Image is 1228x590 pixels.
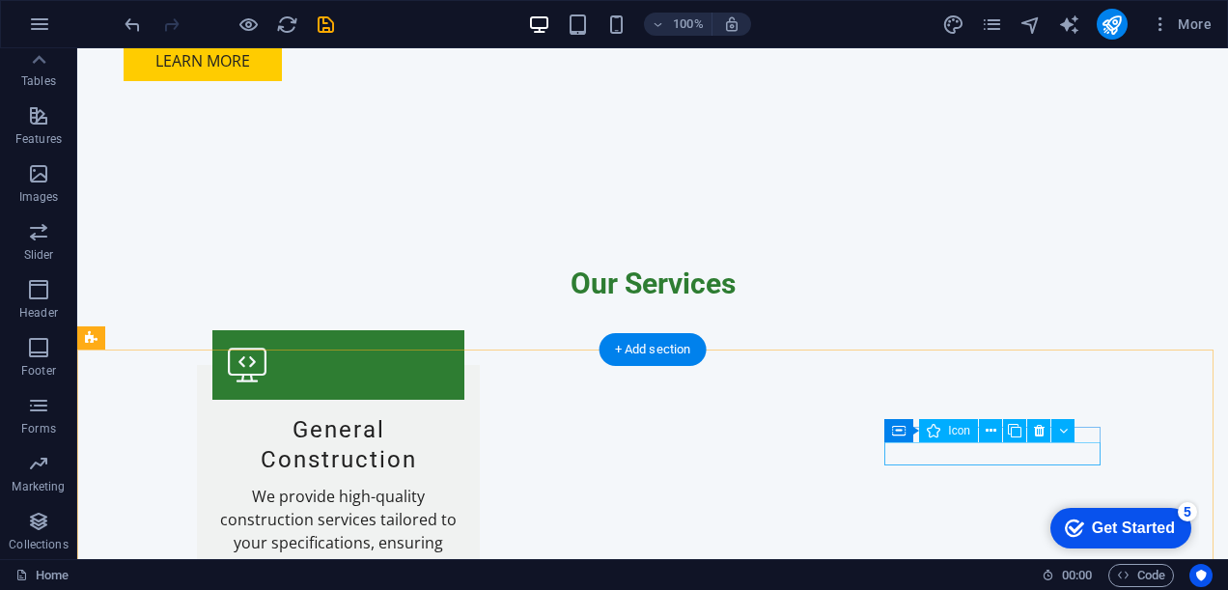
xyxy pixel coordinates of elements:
p: Features [15,131,62,147]
button: More [1143,9,1219,40]
p: Images [19,189,59,205]
button: 100% [644,13,712,36]
i: Reload page [276,14,298,36]
h6: Session time [1042,564,1093,587]
p: Footer [21,363,56,379]
p: Collections [9,537,68,552]
button: publish [1097,9,1128,40]
button: reload [275,13,298,36]
span: 00 00 [1062,564,1092,587]
a: Click to cancel selection. Double-click to open Pages [15,564,69,587]
button: Usercentrics [1189,564,1213,587]
span: Icon [948,425,970,436]
p: Slider [24,247,54,263]
span: More [1151,14,1212,34]
span: : [1075,568,1078,582]
div: Get Started [57,21,140,39]
p: Marketing [12,479,65,494]
i: Pages (Ctrl+Alt+S) [981,14,1003,36]
p: Forms [21,421,56,436]
button: navigator [1019,13,1043,36]
i: Navigator [1019,14,1042,36]
p: Tables [21,73,56,89]
h6: 100% [673,13,704,36]
button: text_generator [1058,13,1081,36]
button: Code [1108,564,1174,587]
span: Code [1117,564,1165,587]
div: 5 [143,4,162,23]
p: Header [19,305,58,321]
button: undo [121,13,144,36]
button: pages [981,13,1004,36]
div: Get Started 5 items remaining, 0% complete [15,10,156,50]
i: Save (Ctrl+S) [315,14,337,36]
div: + Add section [600,333,707,366]
button: save [314,13,337,36]
i: On resize automatically adjust zoom level to fit chosen device. [723,15,740,33]
i: Design (Ctrl+Alt+Y) [942,14,964,36]
i: Undo: Delete elements (Ctrl+Z) [122,14,144,36]
button: design [942,13,965,36]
